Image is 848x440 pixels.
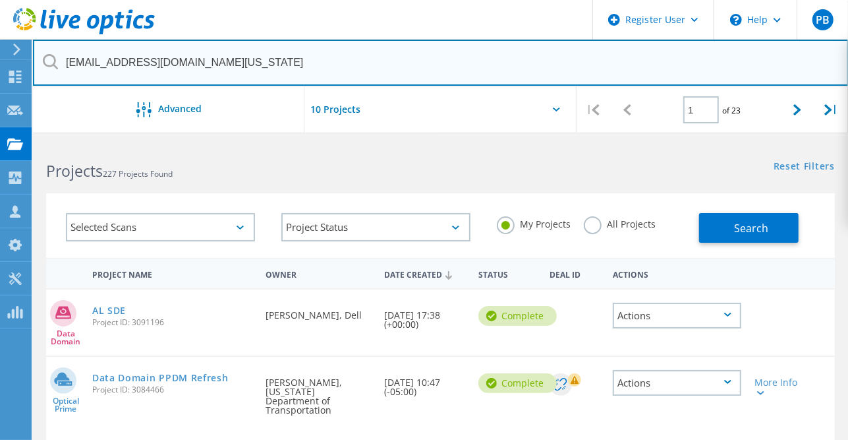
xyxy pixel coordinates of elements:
span: Optical Prime [46,397,86,413]
div: Project Name [86,261,259,286]
span: Advanced [158,104,202,113]
div: Selected Scans [66,213,255,241]
a: AL SDE [92,306,126,315]
div: Owner [259,261,378,286]
span: Project ID: 3084466 [92,386,252,394]
span: of 23 [722,105,741,116]
div: | [577,86,611,133]
label: All Projects [584,216,656,229]
span: Project ID: 3091196 [92,319,252,327]
span: Data Domain [46,330,86,346]
div: Actions [613,370,741,396]
div: Project Status [281,213,470,241]
div: | [814,86,848,133]
div: Actions [606,261,748,286]
div: [PERSON_NAME], [US_STATE] Department of Transportation [259,357,378,428]
a: Live Optics Dashboard [13,28,155,37]
div: Date Created [378,261,472,286]
label: My Projects [497,216,571,229]
div: Actions [613,303,741,329]
div: Complete [478,306,557,326]
span: PB [816,15,830,25]
div: More Info [754,378,805,396]
div: Deal Id [543,261,606,286]
svg: \n [730,14,742,26]
div: Complete [478,373,557,393]
b: Projects [46,160,103,181]
a: Data Domain PPDM Refresh [92,373,229,383]
div: [DATE] 10:47 (-05:00) [378,357,472,410]
div: [DATE] 17:38 (+00:00) [378,290,472,342]
a: Reset Filters [774,162,835,173]
div: [PERSON_NAME], Dell [259,290,378,333]
div: Status [472,261,543,286]
span: Search [734,221,768,236]
button: Search [699,213,799,243]
span: 227 Projects Found [103,168,173,179]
